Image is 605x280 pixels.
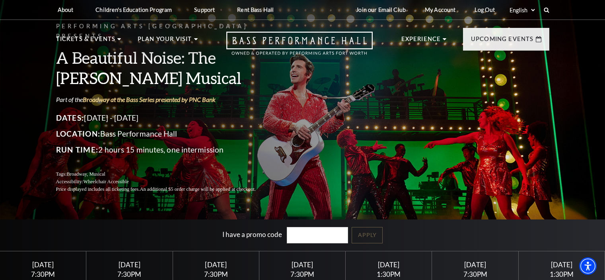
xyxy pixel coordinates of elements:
[96,260,163,269] div: [DATE]
[198,31,401,63] a: Open this option
[56,113,84,122] span: Dates:
[269,260,336,269] div: [DATE]
[194,6,215,13] p: Support
[528,271,595,278] div: 1:30PM
[442,260,509,269] div: [DATE]
[10,271,77,278] div: 7:30PM
[56,186,275,193] p: Price displayed includes all ticketing fees.
[66,171,105,177] span: Broadway, Musical
[355,260,422,269] div: [DATE]
[138,34,192,49] p: Plan Your Visit
[58,6,74,13] p: About
[401,34,441,49] p: Experience
[269,271,336,278] div: 7:30PM
[83,96,216,103] a: Broadway at the Bass Series presented by PNC Bank - open in a new tab
[83,179,128,184] span: Wheelchair Accessible
[56,145,99,154] span: Run Time:
[237,6,274,13] p: Rent Bass Hall
[56,143,275,156] p: 2 hours 15 minutes, one intermission
[56,178,275,186] p: Accessibility:
[471,34,534,49] p: Upcoming Events
[355,271,422,278] div: 1:30PM
[56,95,275,104] p: Part of the
[528,260,595,269] div: [DATE]
[56,47,275,88] h3: A Beautiful Noise: The [PERSON_NAME] Musical
[56,34,116,49] p: Tickets & Events
[95,6,172,13] p: Children's Education Program
[222,230,282,238] label: I have a promo code
[182,260,249,269] div: [DATE]
[140,186,255,192] span: An additional $5 order charge will be applied at checkout.
[56,112,275,124] p: [DATE] - [DATE]
[56,127,275,140] p: Bass Performance Hall
[442,271,509,278] div: 7:30PM
[182,271,249,278] div: 7:30PM
[56,170,275,178] p: Tags:
[96,271,163,278] div: 7:30PM
[579,257,597,275] div: Accessibility Menu
[56,129,101,138] span: Location:
[10,260,77,269] div: [DATE]
[508,6,536,14] select: Select:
